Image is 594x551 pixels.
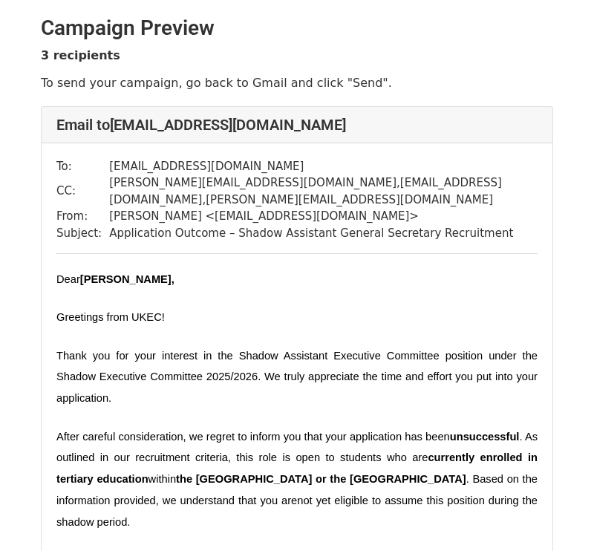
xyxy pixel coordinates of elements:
[56,431,450,443] span: After careful consideration, we regret to inform you that your application has been
[41,48,120,62] strong: 3 recipients
[41,75,553,91] p: To send your campaign, go back to Gmail and click "Send".
[56,350,541,405] span: Thank you for your interest in the Shadow Assistant Executive Committee position under the Shadow...
[450,431,520,443] span: unsuccessful
[56,225,109,242] td: Subject:
[56,495,541,528] span: not yet eligible to assume this position during the shadow period.
[56,273,80,285] span: Dear
[56,208,109,225] td: From:
[176,473,466,485] b: the [GEOGRAPHIC_DATA] or the [GEOGRAPHIC_DATA]
[56,473,541,506] span: within . Based on the information provided, we understand that you are
[56,311,165,323] span: Greetings from UKEC!
[109,225,538,242] td: Application Outcome – Shadow Assistant General Secretary Recruitment
[109,208,538,225] td: [PERSON_NAME] < [EMAIL_ADDRESS][DOMAIN_NAME] >
[56,116,538,134] h4: Email to [EMAIL_ADDRESS][DOMAIN_NAME]
[56,175,109,208] td: CC:
[56,158,109,175] td: To:
[109,158,538,175] td: [EMAIL_ADDRESS][DOMAIN_NAME]
[80,273,174,285] span: [PERSON_NAME],
[109,175,538,208] td: [PERSON_NAME][EMAIL_ADDRESS][DOMAIN_NAME] , [EMAIL_ADDRESS][DOMAIN_NAME] , [PERSON_NAME][EMAIL_AD...
[41,16,553,41] h2: Campaign Preview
